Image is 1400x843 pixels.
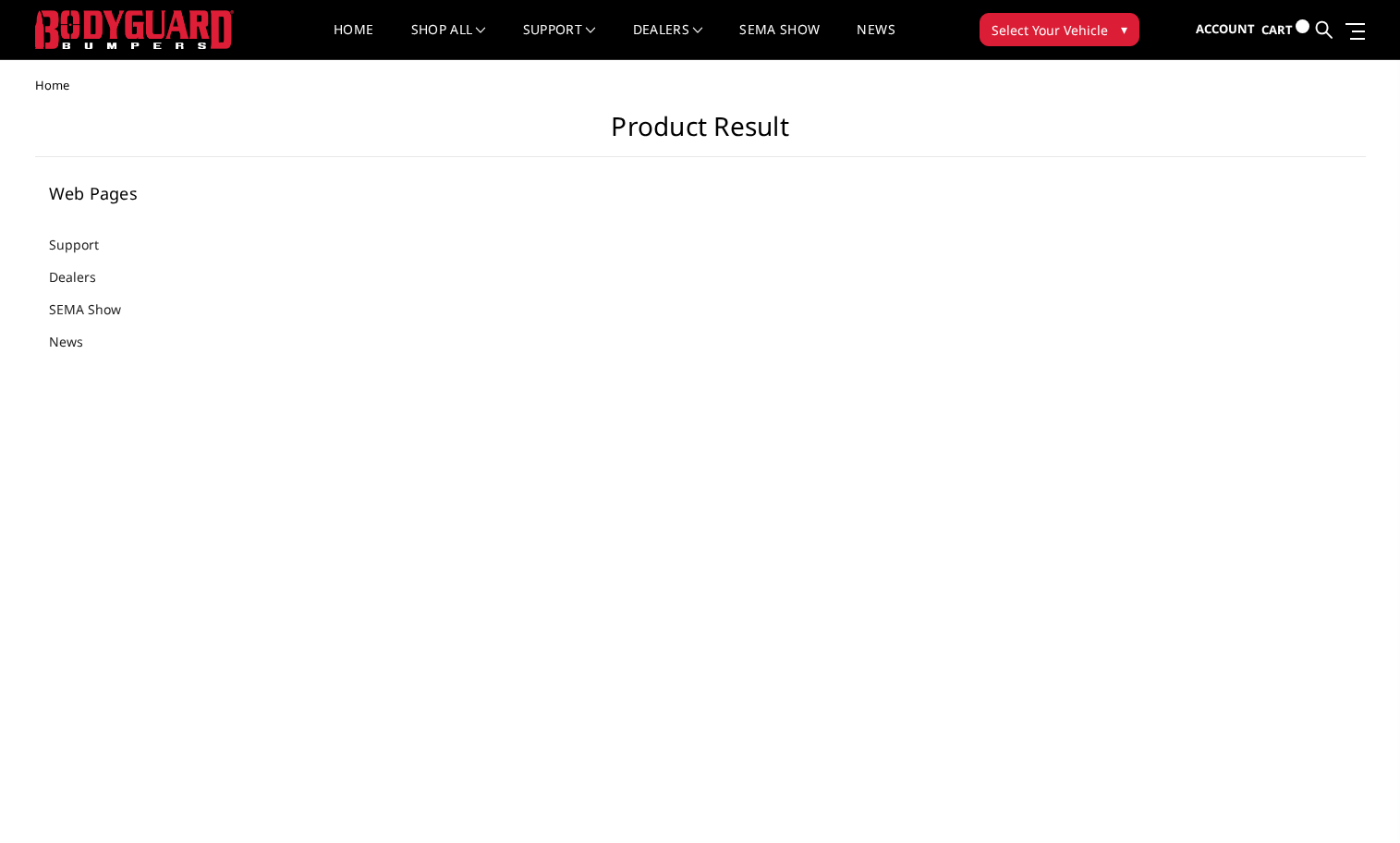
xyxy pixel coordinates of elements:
button: Select Your Vehicle [980,13,1139,46]
h5: Web Pages [49,185,274,202]
span: Cart [1261,21,1293,38]
span: Select Your Vehicle [992,20,1108,40]
a: Home [334,23,373,59]
span: ▾ [1121,19,1127,39]
a: Account [1196,5,1255,55]
h1: Product Result [35,111,1366,157]
span: Home [35,77,69,93]
img: BODYGUARD BUMPERS [35,10,234,49]
a: Dealers [49,267,119,287]
span: Account [1196,20,1255,37]
a: Support [49,235,122,254]
a: Cart [1261,5,1309,55]
a: shop all [411,23,486,59]
a: SEMA Show [739,23,820,59]
a: Dealers [633,23,703,59]
a: Support [523,23,596,59]
a: SEMA Show [49,299,144,319]
a: News [857,23,895,59]
a: News [49,332,106,351]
